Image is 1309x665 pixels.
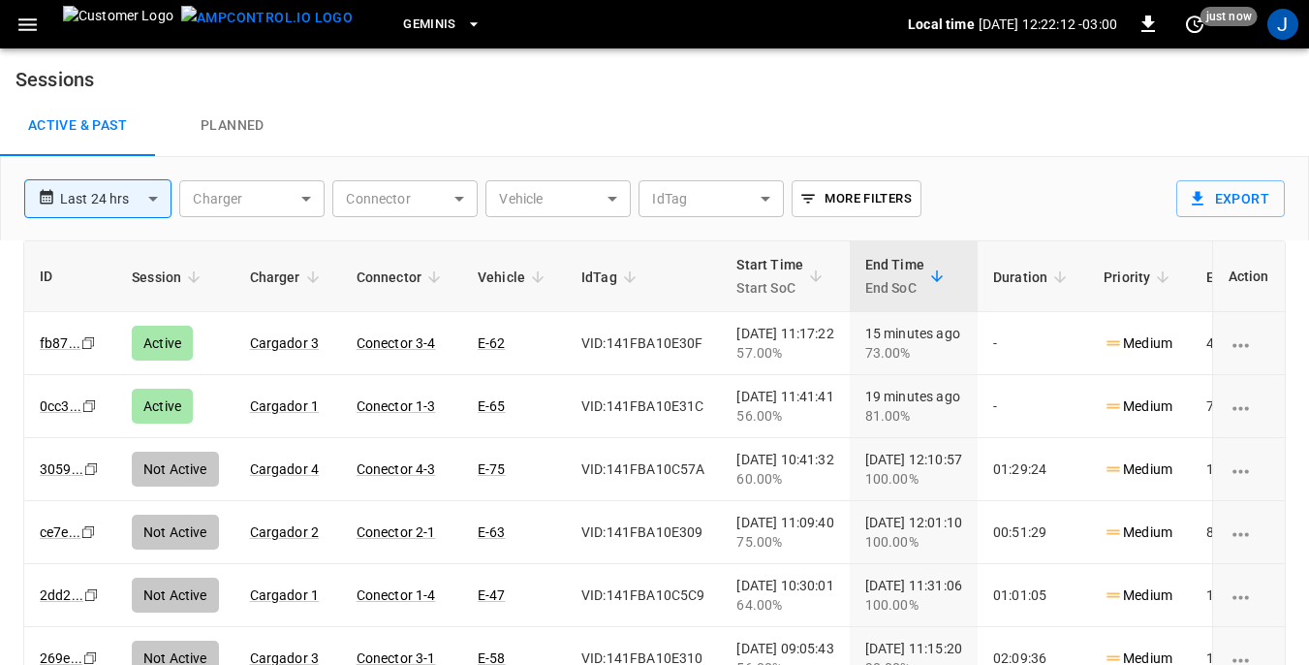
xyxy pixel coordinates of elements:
[1267,9,1298,40] div: profile-icon
[865,343,962,363] div: 73.00%
[132,389,193,424] div: Active
[1229,459,1269,479] div: charging session options
[736,513,833,552] div: [DATE] 11:09:40
[736,469,833,489] div: 60.00%
[1104,396,1172,417] p: Medium
[908,15,975,34] p: Local time
[736,253,828,300] span: Start TimeStart SoC
[1229,333,1269,353] div: charging session options
[132,326,193,361] div: Active
[1229,586,1269,605] div: charging session options
[132,452,219,487] div: Not Active
[181,6,353,30] img: ampcontrol.io logo
[865,450,962,489] div: [DATE] 12:10:57
[132,515,219,550] div: Not Active
[357,398,436,414] a: Conector 1-3
[250,398,320,414] a: Cargador 1
[979,15,1117,34] p: [DATE] 12:22:12 -03:00
[1229,522,1269,542] div: charging session options
[566,438,721,501] td: VID:141FBA10C57A
[478,587,506,603] a: E-47
[60,180,171,217] div: Last 24 hrs
[478,461,506,477] a: E-75
[566,564,721,627] td: VID:141FBA10C5C9
[1176,180,1285,217] button: Export
[865,253,924,300] div: End Time
[1191,564,1295,627] td: 118.19 kWh
[865,253,950,300] span: End TimeEnd SoC
[993,266,1073,289] span: Duration
[1104,459,1172,480] p: Medium
[792,180,920,217] button: More Filters
[82,459,102,480] div: copy
[1191,501,1295,564] td: 83.35 kWh
[40,398,81,414] a: 0cc3...
[581,266,642,289] span: IdTag
[865,387,962,426] div: 19 minutes ago
[1104,266,1175,289] span: Priority
[132,578,219,613] div: Not Active
[736,532,833,552] div: 75.00%
[250,461,320,477] a: Cargador 4
[865,513,962,552] div: [DATE] 12:01:10
[403,14,456,36] span: Geminis
[865,324,962,363] div: 15 minutes ago
[478,524,506,540] a: E-63
[357,461,436,477] a: Conector 4-3
[566,375,721,438] td: VID:141FBA10E31C
[736,343,833,363] div: 57.00%
[63,6,173,43] img: Customer Logo
[357,266,447,289] span: Connector
[865,406,962,426] div: 81.00%
[132,266,206,289] span: Session
[1104,586,1172,606] p: Medium
[478,335,506,351] a: E-62
[978,501,1088,564] td: 00:51:29
[1229,396,1269,416] div: charging session options
[250,587,320,603] a: Cargador 1
[40,587,83,603] a: 2dd2...
[566,312,721,375] td: VID:141FBA10E30F
[40,461,83,477] a: 3059...
[1104,333,1172,354] p: Medium
[79,522,99,543] div: copy
[865,532,962,552] div: 100.00%
[736,576,833,615] div: [DATE] 10:30:01
[978,312,1088,375] td: -
[1179,9,1210,40] button: set refresh interval
[1191,312,1295,375] td: 48.69 kWh
[865,276,924,300] p: End SoC
[1206,266,1275,289] span: Energy
[24,241,116,312] th: ID
[1191,438,1295,501] td: 129.75 kWh
[978,375,1088,438] td: -
[40,524,80,540] a: ce7e...
[478,398,506,414] a: E-65
[40,335,80,351] a: fb87...
[250,335,320,351] a: Cargador 3
[865,576,962,615] div: [DATE] 11:31:06
[736,276,803,300] p: Start SoC
[736,406,833,426] div: 56.00%
[357,587,436,603] a: Conector 1-4
[250,524,320,540] a: Cargador 2
[250,266,326,289] span: Charger
[80,396,100,417] div: copy
[478,266,550,289] span: Vehicle
[82,585,102,606] div: copy
[736,253,803,300] div: Start Time
[736,450,833,489] div: [DATE] 10:41:32
[1104,522,1172,543] p: Medium
[1191,375,1295,438] td: 78.53 kWh
[865,595,962,615] div: 100.00%
[978,564,1088,627] td: 01:01:05
[357,524,436,540] a: Conector 2-1
[79,332,99,354] div: copy
[1200,7,1258,26] span: just now
[736,595,833,615] div: 64.00%
[395,6,489,44] button: Geminis
[978,438,1088,501] td: 01:29:24
[155,95,310,157] a: Planned
[1212,241,1285,312] th: Action
[566,501,721,564] td: VID:141FBA10E309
